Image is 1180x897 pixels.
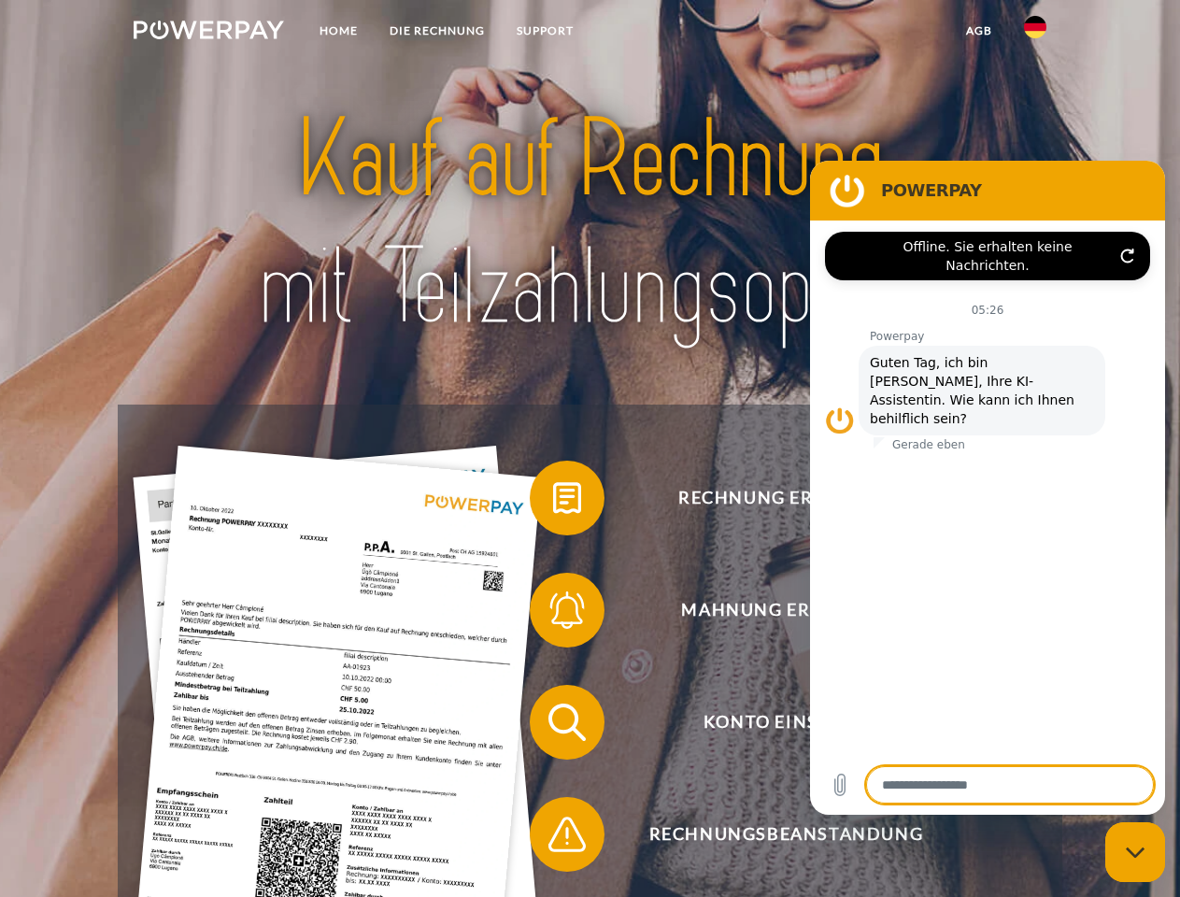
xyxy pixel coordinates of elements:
[178,90,1002,358] img: title-powerpay_de.svg
[304,14,374,48] a: Home
[544,475,590,521] img: qb_bill.svg
[544,811,590,858] img: qb_warning.svg
[544,699,590,746] img: qb_search.svg
[134,21,284,39] img: logo-powerpay-white.svg
[530,685,1016,760] button: Konto einsehen
[530,461,1016,535] button: Rechnung erhalten?
[530,797,1016,872] button: Rechnungsbeanstandung
[1024,16,1046,38] img: de
[544,587,590,634] img: qb_bell.svg
[501,14,590,48] a: SUPPORT
[557,685,1015,760] span: Konto einsehen
[950,14,1008,48] a: agb
[557,797,1015,872] span: Rechnungsbeanstandung
[557,461,1015,535] span: Rechnung erhalten?
[374,14,501,48] a: DIE RECHNUNG
[530,573,1016,648] button: Mahnung erhalten?
[1105,822,1165,882] iframe: Schaltfläche zum Öffnen des Messaging-Fensters; Konversation läuft
[557,573,1015,648] span: Mahnung erhalten?
[810,161,1165,815] iframe: Messaging-Fenster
